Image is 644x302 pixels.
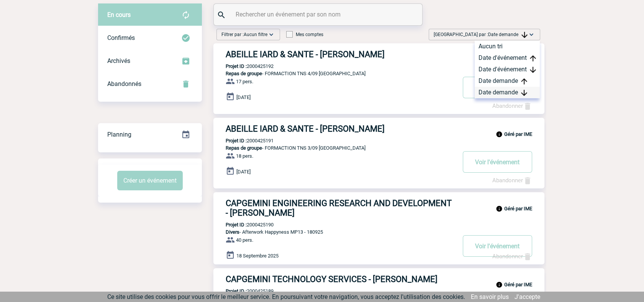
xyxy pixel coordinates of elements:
img: arrow_upward.png [521,78,527,84]
span: [DATE] [236,169,251,175]
p: - FORMACTION TNS 4/09 [GEOGRAPHIC_DATA] [213,71,456,76]
span: Repas de groupe [226,145,262,151]
button: Créer un événement [117,171,183,190]
a: Abandonner [492,253,532,260]
h3: CAPGEMINI ENGINEERING RESEARCH AND DEVELOPMENT - [PERSON_NAME] [226,198,456,218]
img: info_black_24dp.svg [496,281,503,288]
div: Retrouvez ici tous vos événements annulés [98,73,202,96]
span: 17 pers. [236,79,253,84]
div: Date demande [475,75,540,87]
img: baseline_expand_more_white_24dp-b.png [528,31,535,38]
p: 2000425191 [213,138,274,144]
b: Projet ID : [226,222,247,228]
span: 18 Septembre 2025 [236,253,279,259]
span: Aucun filtre [244,32,267,37]
h3: ABEILLE IARD & SANTE - [PERSON_NAME] [226,50,456,59]
a: En savoir plus [471,293,509,300]
img: baseline_expand_more_white_24dp-b.png [267,31,275,38]
span: Confirmés [107,34,135,41]
a: CAPGEMINI ENGINEERING RESEARCH AND DEVELOPMENT - [PERSON_NAME] [213,198,544,218]
span: Repas de groupe [226,71,262,76]
img: arrow_upward.png [530,55,536,61]
a: ABEILLE IARD & SANTE - [PERSON_NAME] [213,50,544,59]
b: Géré par IME [504,206,532,211]
span: 18 pers. [236,153,253,159]
img: info_black_24dp.svg [496,131,503,138]
img: info_black_24dp.svg [496,205,503,212]
button: Voir l'événement [463,235,532,257]
span: Archivés [107,57,130,64]
b: Projet ID : [226,138,247,144]
span: Ce site utilise des cookies pour vous offrir le meilleur service. En poursuivant votre navigation... [107,293,465,300]
h3: CAPGEMINI TECHNOLOGY SERVICES - [PERSON_NAME] [226,274,456,284]
p: - FORMACTION TNS 3/09 [GEOGRAPHIC_DATA] [213,145,456,151]
b: Projet ID : [226,63,247,69]
b: Géré par IME [504,282,532,287]
label: Mes comptes [286,32,323,37]
div: Date d'événement [475,64,540,75]
img: arrow_downward.png [530,67,536,73]
span: Abandonnés [107,80,141,87]
a: Abandonner [492,177,532,184]
img: arrow_downward.png [521,90,527,96]
span: Date demande [488,32,528,37]
p: 2000425192 [213,63,274,69]
a: Planning [98,123,202,145]
p: 2000425190 [213,222,274,228]
div: Aucun tri [475,41,540,52]
span: En cours [107,11,131,18]
a: CAPGEMINI TECHNOLOGY SERVICES - [PERSON_NAME] [213,274,544,284]
p: - Afterwork Happyness MP13 - 180925 [213,229,456,235]
p: 2000425189 [213,288,274,294]
button: Voir l'événement [463,151,532,173]
span: Divers [226,229,239,235]
input: Rechercher un événement par son nom [234,9,404,20]
span: Planning [107,131,131,138]
a: Abandonner [492,102,532,109]
div: Retrouvez ici tous vos événements organisés par date et état d'avancement [98,123,202,146]
a: ABEILLE IARD & SANTE - [PERSON_NAME] [213,124,544,134]
a: J'accepte [515,293,540,300]
span: [GEOGRAPHIC_DATA] par : [434,31,528,38]
b: Projet ID : [226,288,247,294]
b: Géré par IME [504,131,532,137]
button: Voir l'événement [463,77,532,98]
h3: ABEILLE IARD & SANTE - [PERSON_NAME] [226,124,456,134]
span: Filtrer par : [221,31,267,38]
span: 40 pers. [236,237,253,243]
div: Date demande [475,87,540,98]
span: [DATE] [236,94,251,100]
img: arrow_downward.png [521,32,528,38]
div: Date d'événement [475,52,540,64]
div: Retrouvez ici tous vos évènements avant confirmation [98,3,202,26]
div: Retrouvez ici tous les événements que vous avez décidé d'archiver [98,50,202,73]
